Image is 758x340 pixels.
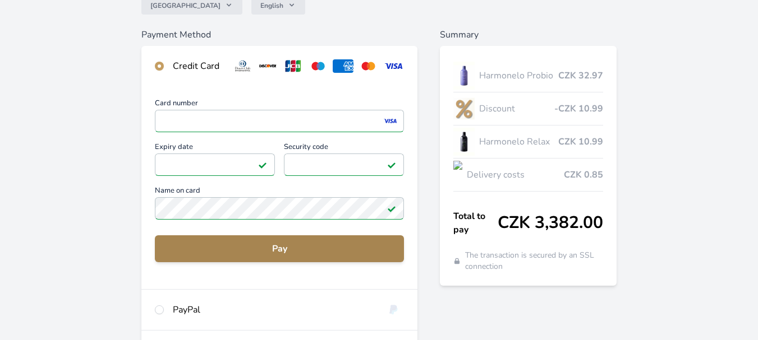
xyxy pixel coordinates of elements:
[283,59,304,73] img: jcb.svg
[564,168,603,181] span: CZK 0.85
[258,59,278,73] img: discover.svg
[554,102,603,115] span: -CZK 10.99
[160,157,270,173] iframe: Iframe for expiry date
[284,143,404,153] span: Security code
[155,100,404,110] span: Card number
[479,102,554,115] span: Discount
[164,242,395,255] span: Pay
[141,28,417,41] h6: Payment Method
[558,69,603,82] span: CZK 32.97
[465,250,603,272] span: The transaction is secured by an SSL connection
[453,95,475,123] img: discount-lo.png
[453,62,475,90] img: CLEAN_PROBIO_se_stinem_x-lo.jpg
[155,197,404,220] input: Name on cardField valid
[440,28,617,41] h6: Summary
[155,235,404,262] button: Pay
[155,143,275,153] span: Expiry date
[383,303,404,316] img: paypal.svg
[383,116,398,126] img: visa
[453,128,475,156] img: CLEAN_RELAX_se_stinem_x-lo.jpg
[333,59,353,73] img: amex.svg
[387,204,396,213] img: Field valid
[387,160,396,169] img: Field valid
[308,59,329,73] img: maestro.svg
[358,59,379,73] img: mc.svg
[155,187,404,197] span: Name on card
[160,113,399,129] iframe: Iframe for card number
[453,209,498,236] span: Total to pay
[383,59,404,73] img: visa.svg
[498,213,603,233] span: CZK 3,382.00
[258,160,267,169] img: Field valid
[558,135,603,148] span: CZK 10.99
[232,59,253,73] img: diners.svg
[173,59,223,73] div: Credit Card
[479,135,558,148] span: Harmonelo Relax
[479,69,558,82] span: Harmonelo Probio
[467,168,564,181] span: Delivery costs
[260,1,283,10] span: English
[173,303,374,316] div: PayPal
[150,1,220,10] span: [GEOGRAPHIC_DATA]
[289,157,399,173] iframe: Iframe for security code
[453,161,462,189] img: delivery-lo.png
